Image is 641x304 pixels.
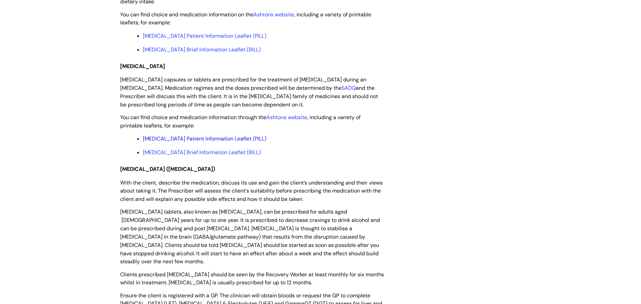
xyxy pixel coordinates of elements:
[120,11,371,26] span: You can find choice and medication information on the , including a variety of printable leaflets...
[120,179,383,203] span: With the client, describe the medication, discuss its use and gain the client’s understanding and...
[120,166,215,173] span: [MEDICAL_DATA] ([MEDICAL_DATA])
[143,32,266,39] a: [MEDICAL_DATA] Patient Information Leaflet (PILL)
[120,114,361,129] span: You can find choice and medication information through the , including a variety of printable lea...
[120,208,380,265] span: [MEDICAL_DATA] tablets, also known as [MEDICAL_DATA], can be prescribed for adults aged [DEMOGRAP...
[143,135,266,142] a: [MEDICAL_DATA] Patient Information Leaflet (PILL)
[143,46,261,53] a: [MEDICAL_DATA] Brief Information Leaflet (BILL)
[143,149,261,156] a: [MEDICAL_DATA] Brief Information Leaflet (BILL)
[266,114,307,121] a: Ashtons website
[253,11,294,18] a: Ashtons website
[120,271,384,286] span: Clients prescribed [MEDICAL_DATA] should be seen by the Recovery Worker at least monthly for six ...
[342,84,356,91] a: SADQ
[120,76,378,108] span: [MEDICAL_DATA] capsules or tablets are prescribed for the treatment of [MEDICAL_DATA] during an [...
[120,63,165,70] span: [MEDICAL_DATA]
